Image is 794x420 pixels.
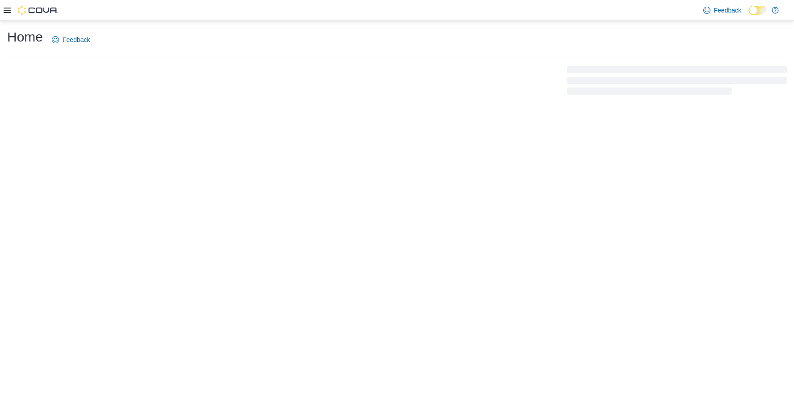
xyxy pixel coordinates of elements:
[7,28,43,46] h1: Home
[700,1,745,19] a: Feedback
[748,6,767,15] input: Dark Mode
[714,6,741,15] span: Feedback
[63,35,90,44] span: Feedback
[48,31,93,49] a: Feedback
[748,15,749,16] span: Dark Mode
[18,6,58,15] img: Cova
[567,68,787,96] span: Loading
